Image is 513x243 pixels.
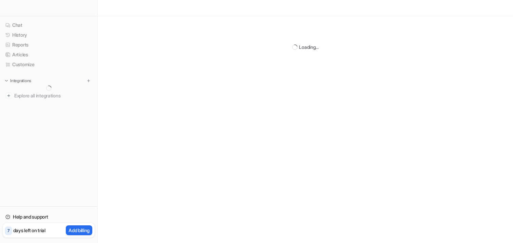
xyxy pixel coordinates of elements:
a: History [3,30,95,40]
img: menu_add.svg [86,78,91,83]
p: 7 [7,228,9,234]
img: expand menu [4,78,9,83]
div: Loading... [299,43,318,51]
a: Customize [3,60,95,69]
img: explore all integrations [5,92,12,99]
button: Add billing [66,225,92,235]
p: Add billing [69,227,90,234]
p: Integrations [10,78,31,83]
a: Explore all integrations [3,91,95,100]
a: Reports [3,40,95,50]
a: Articles [3,50,95,59]
button: Integrations [3,77,33,84]
a: Help and support [3,212,95,222]
a: Chat [3,20,95,30]
span: Explore all integrations [14,90,92,101]
p: days left on trial [13,227,45,234]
